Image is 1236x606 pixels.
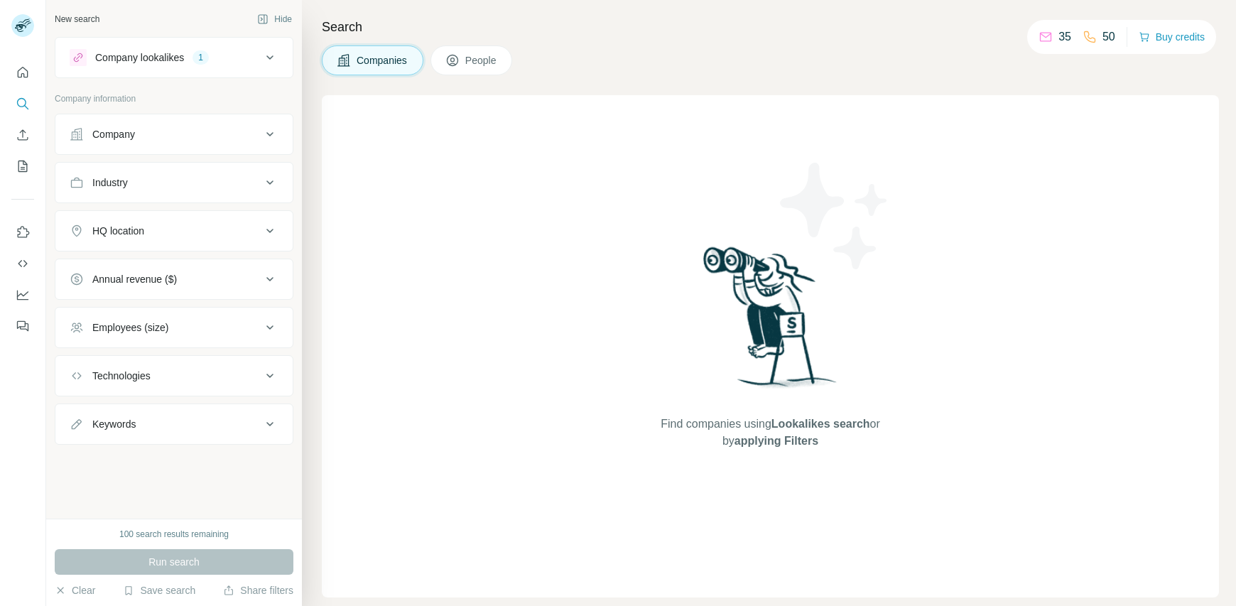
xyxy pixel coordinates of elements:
[656,416,884,450] span: Find companies using or by
[92,175,128,190] div: Industry
[11,251,34,276] button: Use Surfe API
[55,92,293,105] p: Company information
[1139,27,1205,47] button: Buy credits
[55,214,293,248] button: HQ location
[1102,28,1115,45] p: 50
[697,243,845,401] img: Surfe Illustration - Woman searching with binoculars
[55,407,293,441] button: Keywords
[55,310,293,345] button: Employees (size)
[11,313,34,339] button: Feedback
[55,583,95,597] button: Clear
[95,50,184,65] div: Company lookalikes
[1058,28,1071,45] p: 35
[55,13,99,26] div: New search
[11,91,34,117] button: Search
[193,51,209,64] div: 1
[92,417,136,431] div: Keywords
[223,583,293,597] button: Share filters
[55,359,293,393] button: Technologies
[247,9,302,30] button: Hide
[11,153,34,179] button: My lists
[465,53,498,67] span: People
[92,369,151,383] div: Technologies
[11,60,34,85] button: Quick start
[55,40,293,75] button: Company lookalikes1
[734,435,818,447] span: applying Filters
[92,272,177,286] div: Annual revenue ($)
[55,262,293,296] button: Annual revenue ($)
[119,528,229,541] div: 100 search results remaining
[55,166,293,200] button: Industry
[11,220,34,245] button: Use Surfe on LinkedIn
[322,17,1219,37] h4: Search
[357,53,408,67] span: Companies
[55,117,293,151] button: Company
[92,127,135,141] div: Company
[92,320,168,335] div: Employees (size)
[123,583,195,597] button: Save search
[92,224,144,238] div: HQ location
[771,418,870,430] span: Lookalikes search
[11,122,34,148] button: Enrich CSV
[11,282,34,308] button: Dashboard
[771,152,899,280] img: Surfe Illustration - Stars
